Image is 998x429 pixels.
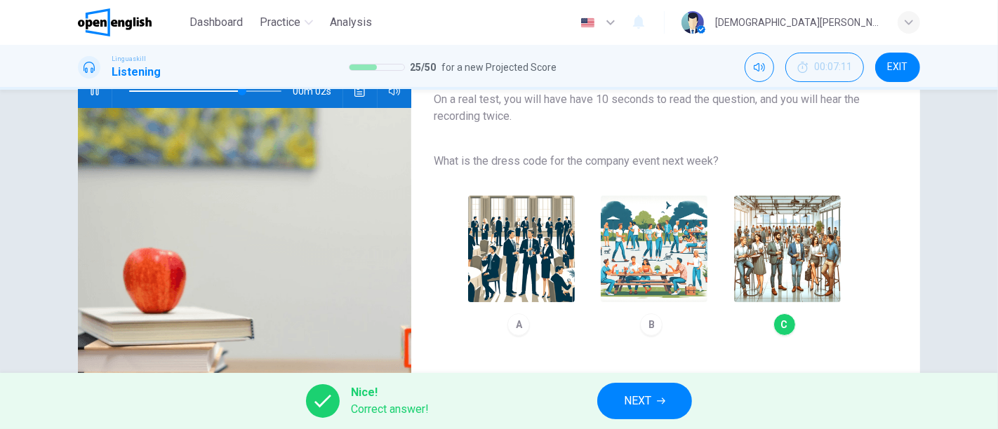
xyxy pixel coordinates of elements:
button: Dashboard [184,10,248,35]
button: NEXT [597,383,692,419]
span: EXIT [888,62,908,73]
span: Linguaskill [112,54,146,64]
span: Analysis [330,14,372,31]
div: [DEMOGRAPHIC_DATA][PERSON_NAME] [715,14,881,31]
img: OpenEnglish logo [78,8,152,36]
button: Analysis [324,10,378,35]
span: Dashboard [189,14,243,31]
a: OpenEnglish logo [78,8,184,36]
span: NEXT [624,391,651,411]
button: EXIT [875,53,920,82]
span: What is the dress code for the company event next week? [434,153,875,170]
span: Correct answer! [351,401,429,418]
div: Hide [785,53,864,82]
span: Nice! [351,384,429,401]
button: 00:07:11 [785,53,864,82]
img: en [579,18,597,28]
h1: Listening [112,64,161,81]
div: Mute [745,53,774,82]
button: Practice [254,10,319,35]
span: On a real test, you will have have 10 seconds to read the question, and you will hear the recordi... [434,91,875,125]
button: Click to see the audio transcription [349,74,371,108]
span: for a new Projected Score [442,59,557,76]
span: 25 / 50 [411,59,437,76]
span: 00:07:11 [814,62,852,73]
span: 00m 02s [293,74,342,108]
img: Profile picture [681,11,704,34]
span: Practice [260,14,300,31]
